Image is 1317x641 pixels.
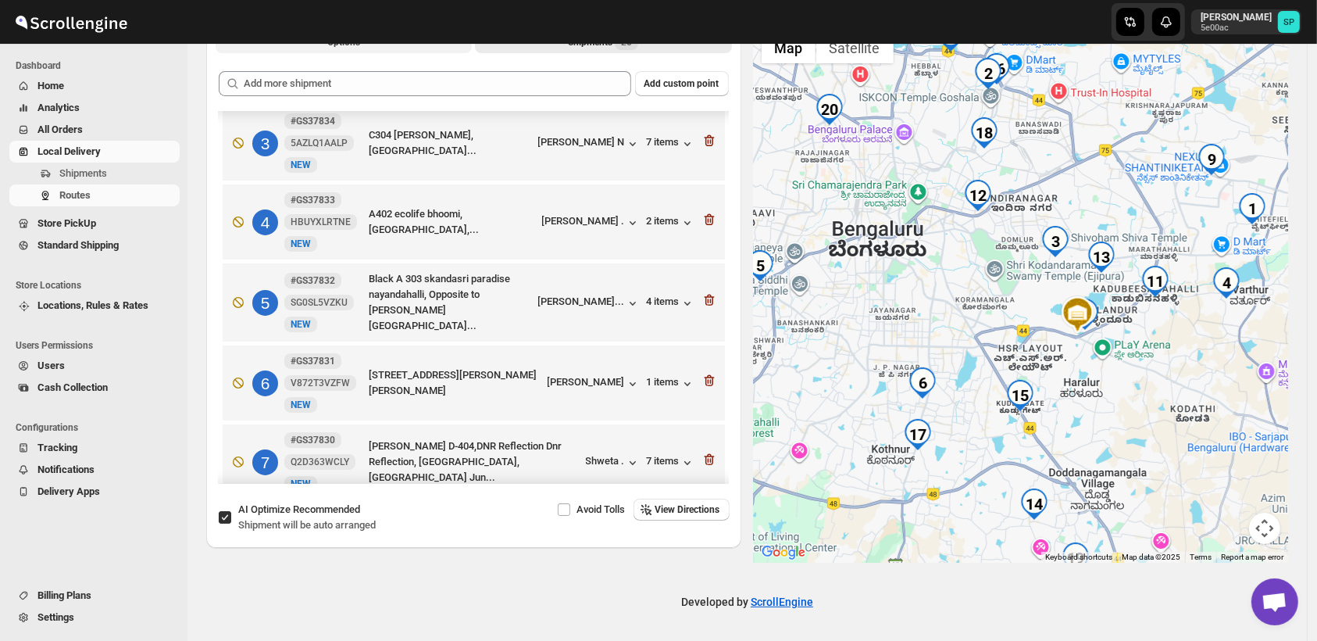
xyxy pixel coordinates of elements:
span: All Orders [37,124,83,135]
div: 7 [252,449,278,475]
div: 6 [252,371,278,396]
button: 7 items [647,136,695,152]
span: Routes [59,189,91,201]
button: Delivery Apps [9,481,180,503]
div: 5 [744,250,776,281]
span: Map data ©2025 [1122,553,1180,561]
button: Users [9,355,180,377]
button: Shipments [9,163,180,184]
span: Standard Shipping [37,239,119,251]
a: Open this area in Google Maps (opens a new window) [758,543,809,563]
b: #GS37834 [291,116,335,127]
div: 14 [1019,489,1050,520]
span: Cash Collection [37,381,108,393]
div: 11 [1140,266,1171,297]
div: 4 [252,209,278,235]
span: Sulakshana Pundle [1278,11,1300,33]
div: C304 [PERSON_NAME], [GEOGRAPHIC_DATA]... [369,127,532,159]
span: Analytics [37,102,80,113]
div: 6 [907,367,938,399]
button: 7 items [647,455,695,471]
span: Shipment will be auto arranged [238,519,376,531]
button: Show street map [762,32,816,63]
div: [PERSON_NAME] [548,376,641,392]
b: #GS37830 [291,435,335,446]
span: Q2D363WCLY [291,456,349,468]
div: 9 [1196,144,1227,175]
button: Add custom point [635,71,729,96]
button: Shweta . [586,455,641,471]
button: All Orders [9,119,180,141]
b: #GS37831 [291,356,335,367]
button: Show satellite imagery [816,32,894,63]
button: 2 items [647,215,695,231]
span: Users Permissions [16,339,180,352]
button: Billing Plans [9,585,180,607]
span: V872T3VZFW [291,377,350,389]
p: Developed by [681,594,813,610]
p: 5e00ac [1201,23,1272,33]
div: 13 [1086,242,1117,273]
div: [PERSON_NAME]... [538,295,625,307]
div: Selected Shipments [206,59,741,490]
button: Analytics [9,97,180,119]
span: Users [37,360,65,371]
div: 15 [1005,380,1036,411]
div: 7 [1069,299,1101,330]
span: Home [37,80,64,91]
span: Settings [37,611,74,623]
div: 20 [814,94,845,125]
div: 18 [969,117,1000,149]
a: Report a map error [1221,553,1283,561]
span: HBUYXLRTNE [291,216,351,228]
span: Locations, Rules & Rates [37,299,148,311]
div: 17 [902,419,933,450]
a: Terms (opens in new tab) [1190,553,1212,561]
div: 19 [1060,543,1091,574]
img: ScrollEngine [12,2,130,41]
b: #GS37832 [291,275,335,286]
img: Google [758,543,809,563]
button: Locations, Rules & Rates [9,295,180,317]
span: AI Optimize [238,503,360,515]
span: Tracking [37,442,77,453]
a: ScrollEngine [751,596,813,608]
input: Add more shipment [244,71,631,96]
button: Keyboard shortcuts [1045,552,1112,563]
span: NEW [291,478,311,489]
span: NEW [291,319,311,330]
div: 4 [1211,267,1242,299]
span: Recommended [293,503,360,515]
span: SG0SL5VZKU [291,296,348,309]
span: Avoid Tolls [577,503,626,515]
span: Notifications [37,464,95,475]
text: SP [1283,17,1294,27]
button: Routes [9,184,180,206]
p: [PERSON_NAME] [1201,11,1272,23]
div: 3 [252,131,278,156]
span: Store Locations [16,279,180,292]
div: 5 [252,290,278,316]
div: A402 ecolife bhoomi, [GEOGRAPHIC_DATA],... [369,206,536,238]
span: NEW [291,238,311,249]
button: Map camera controls [1249,513,1280,544]
button: [PERSON_NAME]... [538,295,641,311]
button: [PERSON_NAME] N [538,136,641,152]
span: NEW [291,159,311,170]
div: [STREET_ADDRESS][PERSON_NAME][PERSON_NAME] [369,367,541,399]
div: [PERSON_NAME] . [542,215,641,231]
span: Billing Plans [37,589,91,601]
button: 1 items [647,376,695,392]
button: View Directions [634,499,730,521]
div: 2 [973,58,1004,89]
div: Black A 303 skandasri paradise nayandahalli, Opposite to [PERSON_NAME][GEOGRAPHIC_DATA]... [369,271,532,334]
button: 4 items [647,295,695,311]
span: Local Delivery [37,145,101,157]
button: Settings [9,607,180,628]
span: Store PickUp [37,217,96,229]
